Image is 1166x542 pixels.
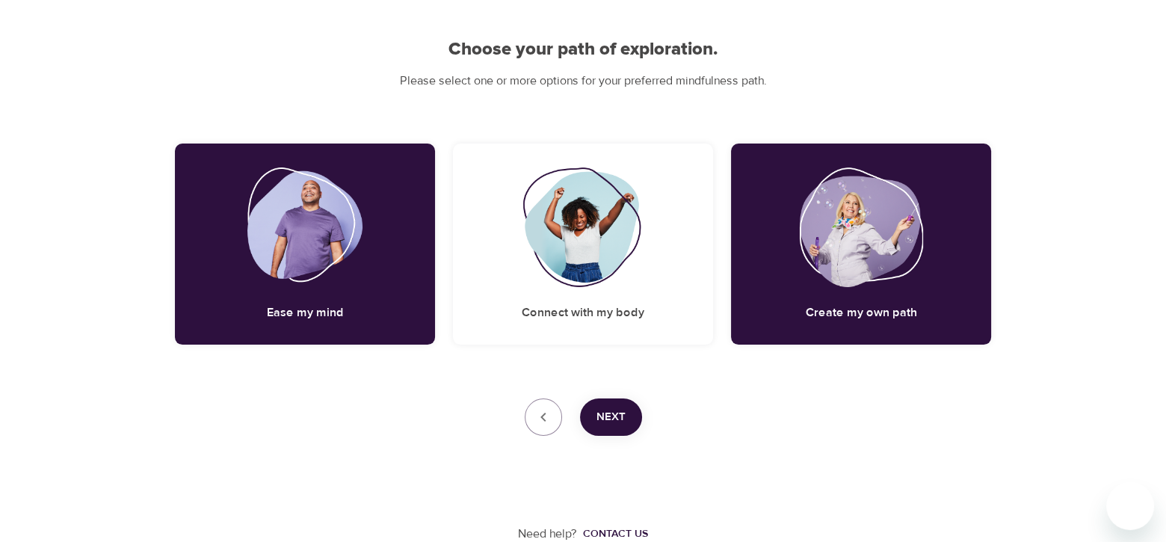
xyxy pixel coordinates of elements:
iframe: Button to launch messaging window [1106,482,1154,530]
div: Ease my mindEase my mind [175,144,435,345]
h2: Choose your path of exploration. [175,39,991,61]
img: Create my own path [799,167,923,287]
button: Next [580,398,642,436]
div: Contact us [583,526,648,541]
img: Connect with my body [522,167,644,287]
img: Ease my mind [247,167,363,287]
div: Create my own pathCreate my own path [731,144,991,345]
a: Contact us [577,526,648,541]
span: Next [596,407,626,427]
p: Please select one or more options for your preferred mindfulness path. [175,73,991,90]
h5: Connect with my body [522,305,644,321]
h5: Create my own path [805,305,916,321]
h5: Ease my mind [267,305,344,321]
div: Connect with my bodyConnect with my body [453,144,713,345]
